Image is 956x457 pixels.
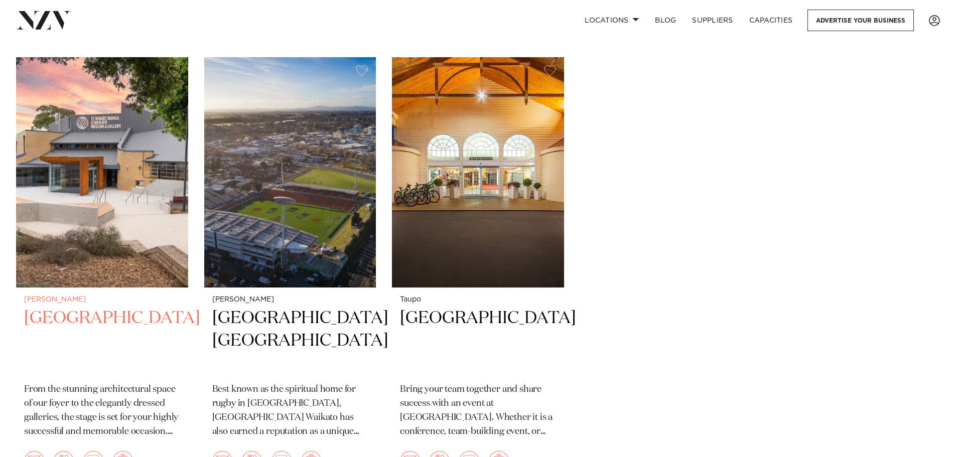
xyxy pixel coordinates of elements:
a: Capacities [741,10,801,31]
img: nzv-logo.png [16,11,71,29]
h2: [GEOGRAPHIC_DATA] [24,307,180,375]
a: SUPPLIERS [684,10,741,31]
h2: [GEOGRAPHIC_DATA] [400,307,556,375]
a: Advertise your business [807,10,914,31]
h2: [GEOGRAPHIC_DATA] [GEOGRAPHIC_DATA] [212,307,368,375]
p: Bring your team together and share success with an event at [GEOGRAPHIC_DATA]. Whether it is a co... [400,383,556,439]
a: BLOG [647,10,684,31]
small: [PERSON_NAME] [24,296,180,303]
p: From the stunning architectural space of our foyer to the elegantly dressed galleries, the stage ... [24,383,180,439]
p: Best known as the spiritual home for rugby in [GEOGRAPHIC_DATA], [GEOGRAPHIC_DATA] Waikato has al... [212,383,368,439]
small: Taupo [400,296,556,303]
a: Locations [577,10,647,31]
small: [PERSON_NAME] [212,296,368,303]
